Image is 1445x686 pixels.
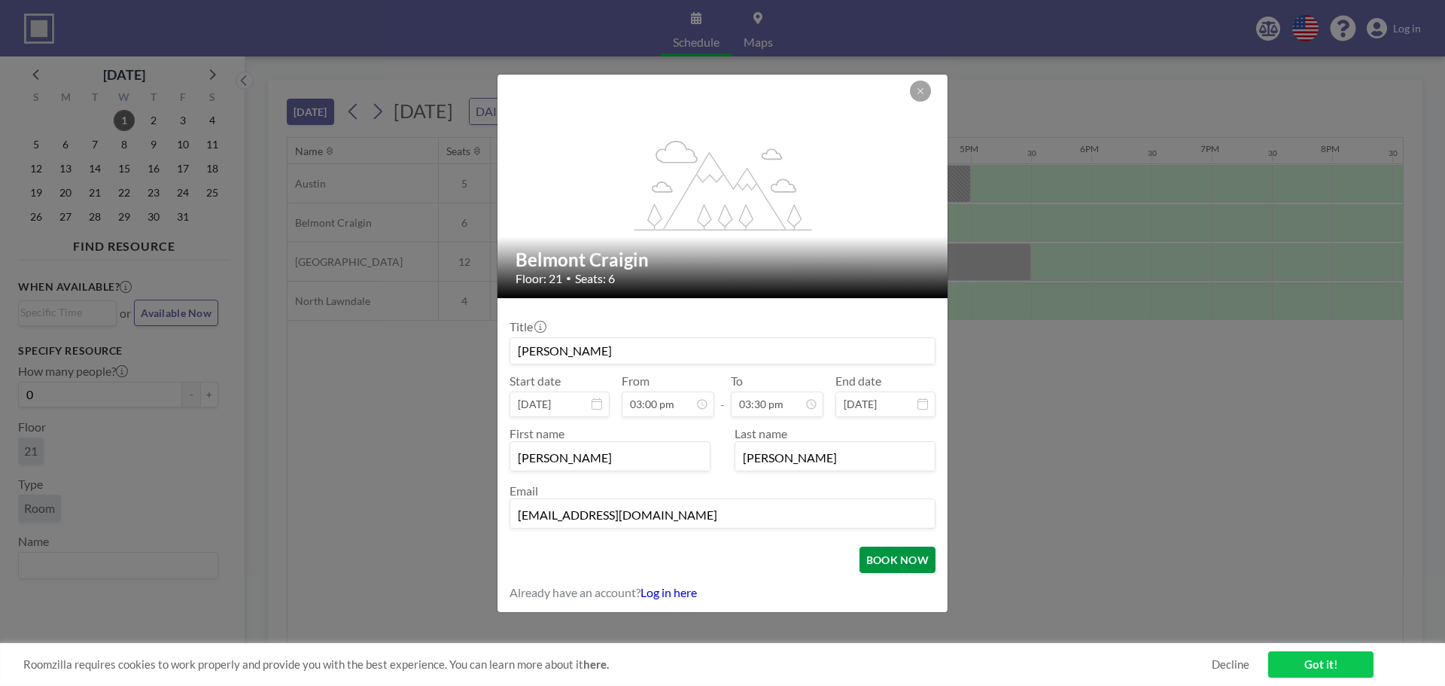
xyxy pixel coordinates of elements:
input: First name [510,445,710,471]
span: Seats: 6 [575,271,615,286]
label: Title [510,319,545,334]
h2: Belmont Craigin [516,248,931,271]
label: Start date [510,373,561,389]
label: From [622,373,649,389]
label: Email [510,483,538,498]
label: First name [510,426,564,441]
label: Last name [735,426,787,441]
label: End date [835,373,881,389]
button: BOOK NOW [859,547,935,573]
a: Decline [1212,657,1249,672]
a: Got it! [1268,651,1374,678]
g: flex-grow: 1.2; [634,139,812,230]
span: Roomzilla requires cookies to work properly and provide you with the best experience. You can lea... [23,657,1212,672]
label: To [731,373,743,389]
a: here. [583,657,609,671]
span: • [566,273,571,284]
input: Last name [735,445,935,471]
span: - [720,379,725,412]
input: Guest reservation [510,338,935,364]
a: Log in here [640,585,697,599]
span: Floor: 21 [516,271,562,286]
input: Email [510,502,935,528]
span: Already have an account? [510,585,640,600]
